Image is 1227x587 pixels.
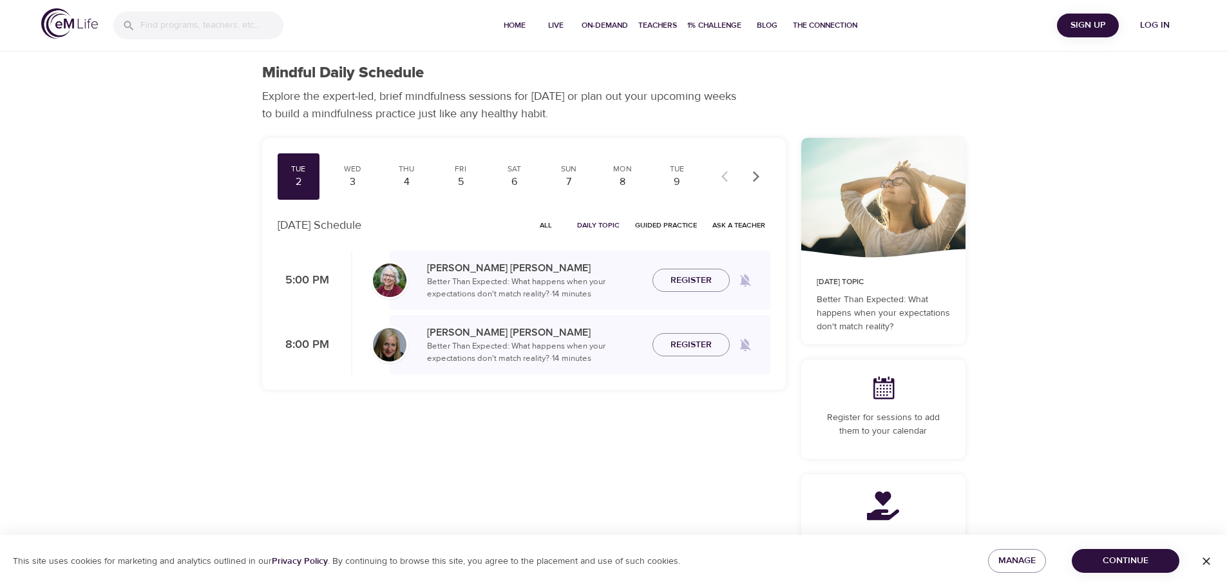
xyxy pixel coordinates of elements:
div: Fri [444,164,477,175]
div: Mon [607,164,639,175]
p: 5:00 PM [278,272,329,289]
img: Bernice_Moore_min.jpg [373,264,406,297]
button: Continue [1072,549,1179,573]
h1: Mindful Daily Schedule [262,64,424,82]
button: Ask a Teacher [707,215,770,235]
span: Manage [998,553,1036,569]
button: Sign Up [1057,14,1119,37]
span: On-Demand [582,19,628,32]
span: Register [671,273,712,289]
span: Guided Practice [635,219,697,231]
span: Teachers [638,19,677,32]
button: All [526,215,567,235]
span: Blog [752,19,783,32]
p: [PERSON_NAME] [PERSON_NAME] [427,260,642,276]
p: [PERSON_NAME] [PERSON_NAME] [427,325,642,340]
button: Log in [1124,14,1186,37]
span: Home [499,19,530,32]
div: 4 [390,175,423,189]
p: [DATE] Topic [817,276,950,288]
span: Log in [1129,17,1181,34]
button: Manage [988,549,1046,573]
div: Tue [661,164,693,175]
span: Remind me when a class goes live every Tuesday at 5:00 PM [730,265,761,296]
div: Sun [553,164,585,175]
button: Register [652,269,730,293]
span: Ask a Teacher [712,219,765,231]
div: Wed [336,164,368,175]
div: 6 [499,175,531,189]
p: Better Than Expected: What happens when your expectations don't match reality? · 14 minutes [427,340,642,365]
div: Sat [499,164,531,175]
a: Privacy Policy [272,555,328,567]
input: Find programs, teachers, etc... [140,12,283,39]
img: Diane_Renz-min.jpg [373,328,406,361]
div: Tue [283,164,315,175]
span: Sign Up [1062,17,1114,34]
p: 8:00 PM [278,336,329,354]
div: 7 [553,175,585,189]
span: Continue [1082,553,1169,569]
p: Better Than Expected: What happens when your expectations don't match reality? · 14 minutes [427,276,642,301]
span: The Connection [793,19,857,32]
div: 2 [283,175,315,189]
p: Better Than Expected: What happens when your expectations don't match reality? [817,293,950,334]
p: [DATE] Schedule [278,217,361,234]
span: Register [671,337,712,353]
p: Register for sessions to add them to your calendar [817,411,950,438]
div: Thu [390,164,423,175]
span: All [531,219,562,231]
button: Guided Practice [630,215,702,235]
div: 9 [661,175,693,189]
div: 5 [444,175,477,189]
span: 1% Challenge [687,19,741,32]
span: Daily Topic [577,219,620,231]
button: Daily Topic [572,215,625,235]
p: Explore the expert-led, brief mindfulness sessions for [DATE] or plan out your upcoming weeks to ... [262,88,745,122]
button: Register [652,333,730,357]
img: logo [41,8,98,39]
div: 8 [607,175,639,189]
span: Live [540,19,571,32]
div: 3 [336,175,368,189]
span: Remind me when a class goes live every Tuesday at 8:00 PM [730,329,761,360]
